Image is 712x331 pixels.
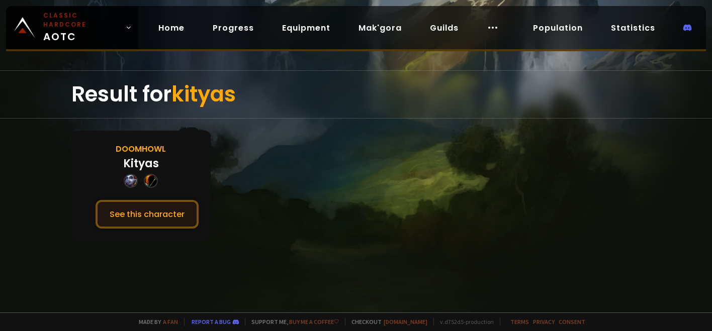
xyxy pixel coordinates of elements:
[603,18,663,38] a: Statistics
[345,318,427,325] span: Checkout
[289,318,339,325] a: Buy me a coffee
[150,18,193,38] a: Home
[559,318,585,325] a: Consent
[192,318,231,325] a: Report a bug
[163,318,178,325] a: a fan
[116,143,166,155] div: Doomhowl
[43,11,121,29] small: Classic Hardcore
[133,318,178,325] span: Made by
[43,11,121,44] span: AOTC
[245,318,339,325] span: Support me,
[533,318,555,325] a: Privacy
[123,155,159,172] div: Kityas
[205,18,262,38] a: Progress
[71,71,641,118] div: Result for
[384,318,427,325] a: [DOMAIN_NAME]
[96,200,199,229] button: See this character
[171,79,236,109] span: kityas
[350,18,410,38] a: Mak'gora
[422,18,467,38] a: Guilds
[6,6,138,49] a: Classic HardcoreAOTC
[433,318,494,325] span: v. d752d5 - production
[274,18,338,38] a: Equipment
[510,318,529,325] a: Terms
[525,18,591,38] a: Population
